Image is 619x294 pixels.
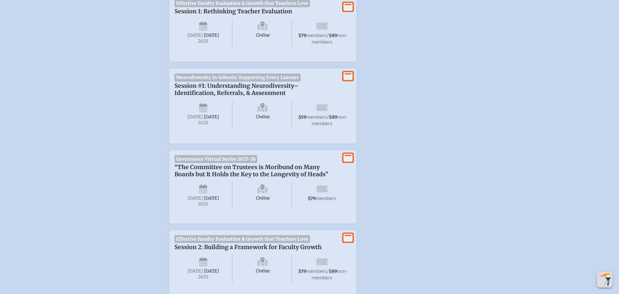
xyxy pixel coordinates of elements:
span: 2025 [180,120,227,125]
button: Scroll Top [597,272,613,287]
span: 2025 [180,202,227,207]
span: / [327,268,329,274]
span: 2025 [180,274,227,279]
span: Online [234,100,292,129]
span: Online [234,19,292,47]
span: [DATE] [187,268,203,274]
span: [DATE] [204,114,219,120]
span: $79 [298,269,306,274]
span: $79 [298,33,306,38]
span: members [306,114,327,120]
span: $59 [298,114,306,120]
span: / [327,32,329,38]
span: non-members [312,114,348,126]
p: Session 1: Rethinking Teacher Evaluation [174,8,338,15]
span: $79 [308,196,316,201]
span: members [306,268,327,274]
p: “The Committee on Trustees is Moribund on Many Boards but It Holds the Key to the Longevity of He... [174,164,338,178]
span: [DATE] [204,195,219,201]
span: members [316,195,336,201]
span: $89 [329,33,337,38]
img: To the top [598,273,611,286]
span: Online [234,182,292,209]
span: / [327,114,329,120]
p: Session #1: Understanding Neurodiversity–Identification, Referrals, & Assessment [174,82,338,97]
span: non-members [312,268,348,280]
span: [DATE] [187,195,203,201]
span: [DATE] [204,33,219,38]
span: Governance Virtual Series 2025-26 [174,155,258,163]
span: members [306,32,327,38]
span: Effective Faculty Evaluation & Growth that Teachers Love [174,235,310,243]
p: Session 2: Building a Framework for Faculty Growth [174,244,338,251]
span: [DATE] [187,33,203,38]
span: [DATE] [204,268,219,274]
span: $89 [329,114,337,120]
span: Online [234,255,292,283]
span: non-members [312,32,348,45]
span: Neurodiversity in Schools: Supporting Every Learner [174,73,301,81]
span: [DATE] [187,114,203,120]
span: 2025 [180,39,227,44]
span: $89 [329,269,337,274]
